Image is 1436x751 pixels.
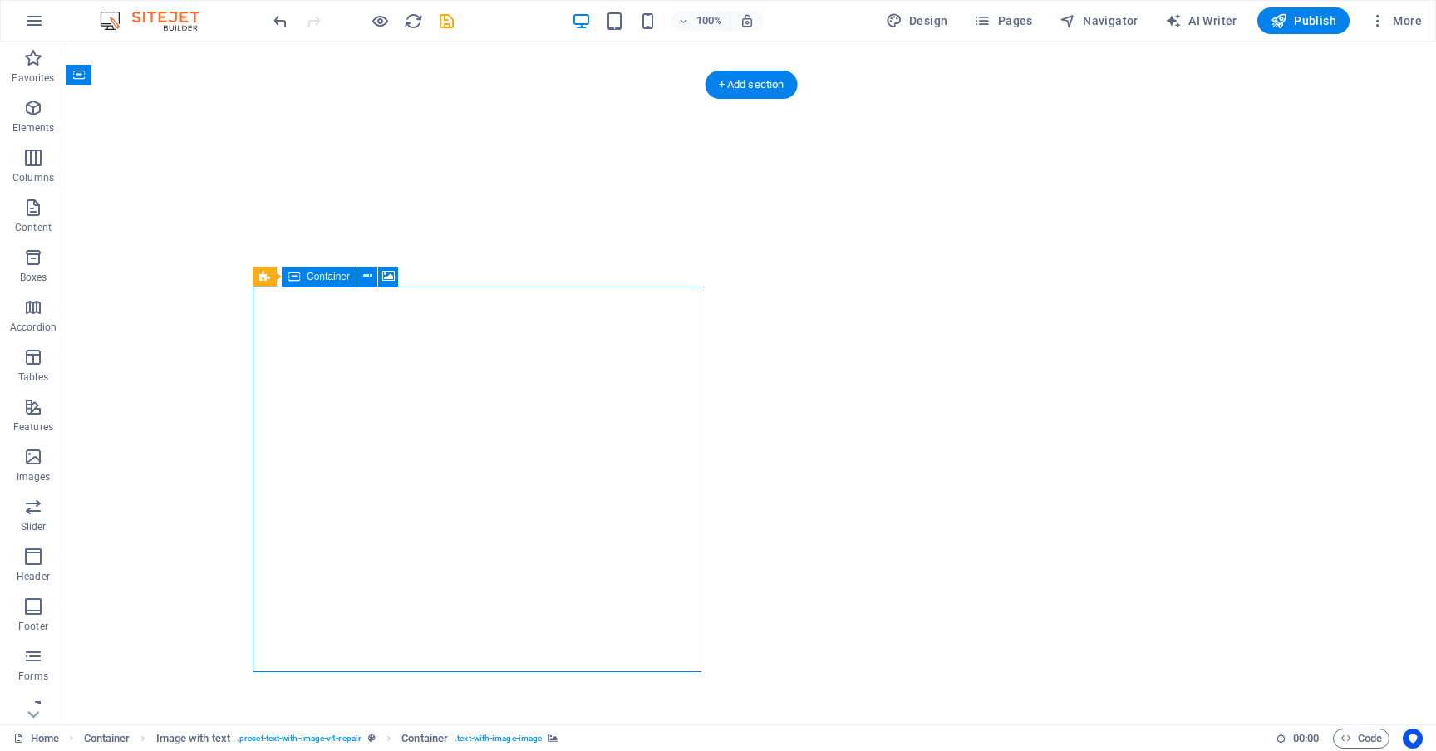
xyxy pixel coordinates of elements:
img: Editor Logo [96,11,220,31]
span: . preset-text-with-image-v4-repair [237,729,361,749]
div: Design (Ctrl+Alt+Y) [879,7,955,34]
a: Click to cancel selection. Double-click to open Pages [13,729,59,749]
p: Header [17,570,50,583]
span: AI Writer [1165,12,1237,29]
button: undo [270,11,290,31]
span: Navigator [1060,12,1138,29]
i: On resize automatically adjust zoom level to fit chosen device. [740,13,755,28]
button: 100% [671,11,730,31]
span: . text-with-image-image [455,729,542,749]
p: Boxes [20,271,47,284]
button: save [436,11,456,31]
i: This element is a customizable preset [368,734,376,743]
i: This element contains a background [548,734,558,743]
i: Reload page [404,12,423,31]
button: Code [1333,729,1389,749]
button: More [1363,7,1429,34]
span: Click to select. Double-click to edit [156,729,230,749]
h6: 100% [696,11,723,31]
span: Code [1340,729,1382,749]
span: Design [886,12,948,29]
button: Click here to leave preview mode and continue editing [370,11,390,31]
p: Favorites [12,71,54,85]
p: Images [17,470,51,483]
button: Publish [1257,7,1350,34]
button: AI Writer [1158,7,1244,34]
p: Slider [21,520,47,533]
span: Click to select. Double-click to edit [84,729,130,749]
p: Features [13,420,53,434]
span: Click to select. Double-click to edit [401,729,448,749]
p: Forms [18,670,48,683]
button: Pages [967,7,1039,34]
p: Tables [18,371,48,384]
div: + Add section [706,71,798,99]
span: Pages [974,12,1032,29]
span: 00 00 [1293,729,1319,749]
button: reload [403,11,423,31]
h6: Session time [1276,729,1320,749]
p: Footer [18,620,48,633]
button: Navigator [1053,7,1145,34]
span: More [1370,12,1422,29]
p: Elements [12,121,55,135]
button: Usercentrics [1403,729,1423,749]
span: Container [307,272,350,282]
button: Design [879,7,955,34]
nav: breadcrumb [84,729,559,749]
p: Content [15,221,52,234]
i: Save (Ctrl+S) [437,12,456,31]
i: Undo: Edit headline (Ctrl+Z) [271,12,290,31]
span: Publish [1271,12,1336,29]
p: Columns [12,171,54,184]
p: Accordion [10,321,57,334]
span: : [1305,732,1307,744]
